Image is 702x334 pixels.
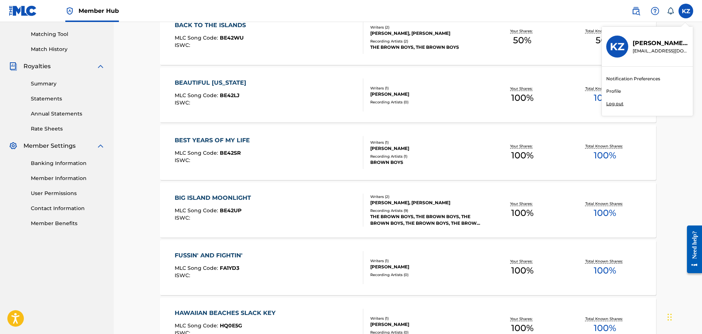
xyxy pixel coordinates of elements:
[651,7,659,15] img: help
[31,45,105,53] a: Match History
[23,62,51,71] span: Royalties
[31,95,105,103] a: Statements
[633,39,688,48] p: Karl Zinsman
[633,48,688,54] p: ckmusicco@gmail.com
[370,264,481,270] div: [PERSON_NAME]
[370,208,481,213] div: Recording Artists ( 9 )
[370,154,481,159] div: Recording Artists ( 1 )
[648,4,662,18] div: Help
[510,316,534,322] p: Your Shares:
[31,125,105,133] a: Rate Sheets
[160,10,656,65] a: BACK TO THE ISLANDSMLC Song Code:BE42WUISWC:Writers (2)[PERSON_NAME], [PERSON_NAME]Recording Arti...
[370,91,481,98] div: [PERSON_NAME]
[682,7,690,16] span: KZ
[370,194,481,199] div: Writers ( 2 )
[510,201,534,206] p: Your Shares:
[175,214,192,221] span: ISWC :
[160,67,656,122] a: BEAUTIFUL [US_STATE]MLC Song Code:BE42LJISWC:Writers (1)[PERSON_NAME]Recording Artists (0)Your Sh...
[596,34,614,47] span: 50 %
[681,220,702,279] iframe: Resource Center
[665,299,702,334] iframe: Chat Widget
[585,258,625,264] p: Total Known Shares:
[513,34,531,47] span: 50 %
[31,110,105,118] a: Annual Statements
[667,7,674,15] div: Notifications
[9,5,37,16] img: MLC Logo
[610,40,625,53] h3: KZ
[175,322,220,329] span: MLC Song Code :
[594,264,616,277] span: 100 %
[175,251,246,260] div: FUSSIN' AND FIGHTIN'
[510,143,534,149] p: Your Shares:
[585,86,625,91] p: Total Known Shares:
[585,316,625,322] p: Total Known Shares:
[160,240,656,295] a: FUSSIN' AND FIGHTIN'MLC Song Code:FA1YD3ISWC:Writers (1)[PERSON_NAME]Recording Artists (0)Your Sh...
[585,143,625,149] p: Total Known Shares:
[370,316,481,321] div: Writers ( 1 )
[370,199,481,206] div: [PERSON_NAME], [PERSON_NAME]
[370,25,481,30] div: Writers ( 2 )
[585,28,625,34] p: Total Known Shares:
[175,21,250,30] div: BACK TO THE ISLANDS
[370,258,481,264] div: Writers ( 1 )
[606,88,621,95] a: Profile
[594,149,616,162] span: 100 %
[220,34,244,41] span: BE42WU
[510,86,534,91] p: Your Shares:
[629,4,643,18] a: Public Search
[96,142,105,150] img: expand
[23,142,76,150] span: Member Settings
[31,205,105,212] a: Contact Information
[160,125,656,180] a: BEST YEARS OF MY LIFEMLC Song Code:BE42SRISWC:Writers (1)[PERSON_NAME]Recording Artists (1)BROWN ...
[160,183,656,238] a: BIG ISLAND MOONLIGHTMLC Song Code:BE42UPISWC:Writers (2)[PERSON_NAME], [PERSON_NAME]Recording Art...
[175,309,279,318] div: HAWAIIAN BEACHES SLACK KEY
[220,265,239,271] span: FA1YD3
[370,272,481,278] div: Recording Artists ( 0 )
[175,34,220,41] span: MLC Song Code :
[370,30,481,37] div: [PERSON_NAME], [PERSON_NAME]
[511,149,534,162] span: 100 %
[511,206,534,220] span: 100 %
[79,7,119,15] span: Member Hub
[175,272,192,279] span: ISWC :
[31,175,105,182] a: Member Information
[175,194,255,202] div: BIG ISLAND MOONLIGHT
[668,306,672,328] div: Drag
[370,321,481,328] div: [PERSON_NAME]
[220,322,242,329] span: HQ0E5G
[175,136,254,145] div: BEST YEARS OF MY LIFE
[220,92,240,99] span: BE42LJ
[31,159,105,167] a: Banking Information
[370,213,481,227] div: THE BROWN BOYS, THE BROWN BOYS, THE BROWN BOYS, THE BROWN BOYS, THE BROWN BOYS
[9,142,18,150] img: Member Settings
[594,91,616,104] span: 100 %
[510,258,534,264] p: Your Shares:
[31,80,105,88] a: Summary
[511,91,534,104] span: 100 %
[679,4,693,18] div: User Menu
[370,159,481,166] div: BROWN BOYS
[370,99,481,105] div: Recording Artists ( 0 )
[175,99,192,106] span: ISWC :
[175,265,220,271] span: MLC Song Code :
[9,62,18,71] img: Royalties
[370,140,481,145] div: Writers ( 1 )
[370,145,481,152] div: [PERSON_NAME]
[65,7,74,15] img: Top Rightsholder
[175,157,192,164] span: ISWC :
[96,62,105,71] img: expand
[31,30,105,38] a: Matching Tool
[220,150,241,156] span: BE42SR
[606,76,660,82] a: Notification Preferences
[175,150,220,156] span: MLC Song Code :
[31,190,105,197] a: User Permissions
[175,207,220,214] span: MLC Song Code :
[370,44,481,51] div: THE BROWN BOYS, THE BROWN BOYS
[175,78,250,87] div: BEAUTIFUL [US_STATE]
[594,206,616,220] span: 100 %
[370,38,481,44] div: Recording Artists ( 2 )
[175,92,220,99] span: MLC Song Code :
